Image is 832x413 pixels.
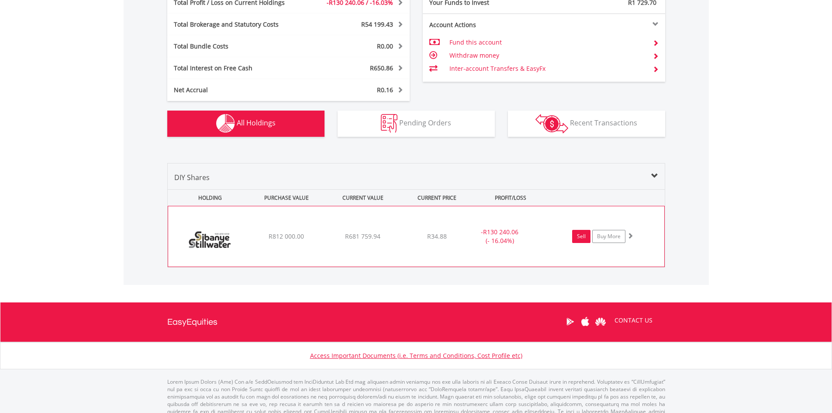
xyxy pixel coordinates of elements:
img: holdings-wht.png [216,114,235,133]
a: Google Play [563,308,578,335]
span: R0.00 [377,42,393,50]
div: PROFIT/LOSS [473,190,548,206]
div: Total Interest on Free Cash [167,64,309,73]
span: R130 240.06 [483,228,518,236]
div: Total Brokerage and Statutory Costs [167,20,309,29]
td: Fund this account [449,36,646,49]
span: All Holdings [237,118,276,128]
img: pending_instructions-wht.png [381,114,397,133]
a: Access Important Documents (i.e. Terms and Conditions, Cost Profile etc) [310,351,522,360]
div: CURRENT VALUE [326,190,400,206]
a: Apple [578,308,593,335]
img: EQU.ZA.SSW.png [173,217,248,264]
img: transactions-zar-wht.png [535,114,568,133]
span: R34.88 [427,232,447,240]
td: Withdraw money [449,49,646,62]
div: Net Accrual [167,86,309,94]
a: Sell [572,230,590,243]
div: Account Actions [423,21,544,29]
span: R54 199.43 [361,20,393,28]
div: - (- 16.04%) [467,228,532,245]
div: CURRENT PRICE [402,190,471,206]
a: Huawei [593,308,608,335]
span: R812 000.00 [269,232,304,240]
a: Buy More [592,230,625,243]
span: R681 759.94 [345,232,380,240]
span: R0.16 [377,86,393,94]
div: Total Bundle Costs [167,42,309,51]
a: EasyEquities [167,302,217,342]
span: R650.86 [370,64,393,72]
button: All Holdings [167,111,325,137]
div: PURCHASE VALUE [249,190,324,206]
button: Pending Orders [338,111,495,137]
span: Recent Transactions [570,118,637,128]
span: DIY Shares [174,173,210,182]
a: CONTACT US [608,308,659,333]
td: Inter-account Transfers & EasyFx [449,62,646,75]
button: Recent Transactions [508,111,665,137]
div: HOLDING [168,190,248,206]
span: Pending Orders [399,118,451,128]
